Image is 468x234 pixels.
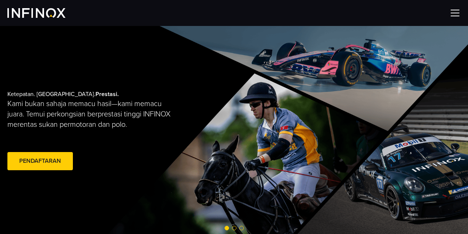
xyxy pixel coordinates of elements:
[232,226,236,230] span: Go to slide 2
[7,99,171,130] p: Kami bukan sahaja memacu hasil—kami memacu juara. Temui perkongsian berprestasi tinggi INFINOX me...
[7,79,211,184] div: Ketepatan. [GEOGRAPHIC_DATA].
[225,226,229,230] span: Go to slide 1
[239,226,244,230] span: Go to slide 3
[7,152,73,170] a: Pendaftaran
[95,90,119,98] strong: Prestasi.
